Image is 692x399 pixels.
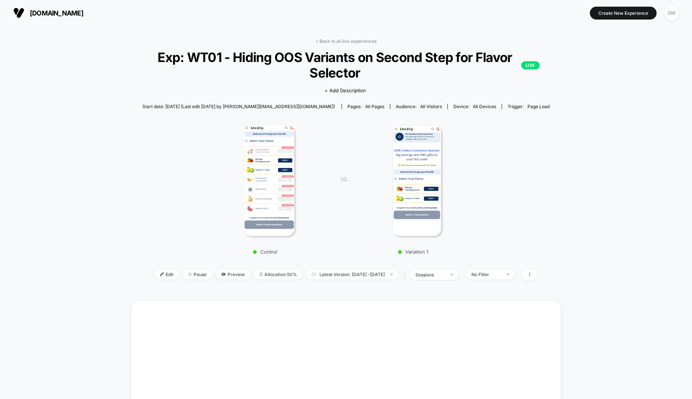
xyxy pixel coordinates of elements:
span: All Visitors [420,104,442,109]
img: rebalance [260,272,263,276]
img: Control main [244,125,295,236]
img: Variation 1 main [392,125,441,236]
img: end [390,274,393,275]
img: end [188,272,192,276]
img: edit [160,272,164,276]
span: Page Load [527,104,550,109]
span: all pages [365,104,384,109]
div: DM [664,6,679,20]
span: | [402,269,410,280]
span: + Add Description [325,87,366,94]
span: Start date: [DATE] (Last edit [DATE] by [PERSON_NAME][EMAIL_ADDRESS][DOMAIN_NAME]) [142,104,335,109]
span: Pause [183,269,212,279]
button: DM [662,6,681,21]
a: < Back to all live experiences [315,38,377,44]
span: Latest Version: [DATE] - [DATE] [306,269,398,279]
span: Device: [447,104,502,109]
span: Exp: WT01 - Hiding OOS Variants on Second Step for Flavor Selector [152,49,539,80]
div: Trigger: [508,104,550,109]
button: Create New Experience [590,7,657,20]
span: all devices [473,104,496,109]
span: Preview [216,269,250,279]
p: Variation 1 [354,249,473,255]
span: VS [340,176,346,182]
div: sessions [415,272,445,278]
img: Visually logo [13,7,24,18]
div: Pages: [347,104,384,109]
div: Audience: [396,104,442,109]
img: calendar [312,272,316,276]
button: [DOMAIN_NAME] [11,7,86,19]
span: Edit [155,269,179,279]
img: end [450,274,453,275]
p: LIVE [521,61,540,69]
img: end [506,274,509,275]
span: Allocation: 50% [254,269,302,279]
span: [DOMAIN_NAME] [30,9,83,17]
div: No Filter [471,272,501,277]
p: Control [205,249,326,255]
